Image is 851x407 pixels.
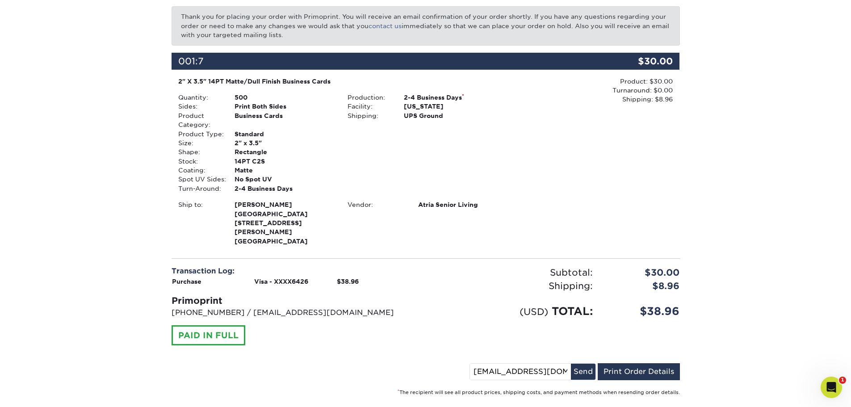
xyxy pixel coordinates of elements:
[172,184,228,193] div: Turn-Around:
[172,130,228,138] div: Product Type:
[172,93,228,102] div: Quantity:
[172,325,245,346] div: PAID IN FULL
[341,102,397,111] div: Facility:
[172,138,228,147] div: Size:
[228,166,341,175] div: Matte
[235,218,334,237] span: [STREET_ADDRESS][PERSON_NAME]
[172,157,228,166] div: Stock:
[341,200,411,209] div: Vendor:
[337,278,359,285] strong: $38.96
[228,147,341,156] div: Rectangle
[228,102,341,111] div: Print Both Sides
[598,363,680,380] a: Print Order Details
[595,53,680,70] div: $30.00
[172,53,595,70] div: 001:
[172,102,228,111] div: Sides:
[172,266,419,277] div: Transaction Log:
[172,6,680,45] p: Thank you for placing your order with Primoprint. You will receive an email confirmation of your ...
[228,184,341,193] div: 2-4 Business Days
[839,377,846,384] span: 1
[228,175,341,184] div: No Spot UV
[397,102,510,111] div: [US_STATE]
[369,22,402,29] a: contact us
[426,279,599,293] div: Shipping:
[228,130,341,138] div: Standard
[397,93,510,102] div: 2-4 Business Days
[510,77,673,104] div: Product: $30.00 Turnaround: $0.00 Shipping: $8.96
[172,278,201,285] strong: Purchase
[172,175,228,184] div: Spot UV Sides:
[228,157,341,166] div: 14PT C2S
[398,390,680,395] small: The recipient will see all product prices, shipping costs, and payment methods when resending ord...
[599,303,687,319] div: $38.96
[228,138,341,147] div: 2" x 3.5"
[172,147,228,156] div: Shape:
[552,305,593,318] span: TOTAL:
[599,266,687,279] div: $30.00
[172,166,228,175] div: Coating:
[172,294,419,307] div: Primoprint
[228,111,341,130] div: Business Cards
[178,77,504,86] div: 2" X 3.5" 14PT Matte/Dull Finish Business Cards
[172,307,419,318] p: [PHONE_NUMBER] / [EMAIL_ADDRESS][DOMAIN_NAME]
[411,200,510,209] div: Atria Senior Living
[341,111,397,120] div: Shipping:
[235,200,334,218] span: [PERSON_NAME][GEOGRAPHIC_DATA]
[821,377,842,398] iframe: Intercom live chat
[254,278,308,285] strong: Visa - XXXX6426
[571,364,595,380] button: Send
[228,93,341,102] div: 500
[599,279,687,293] div: $8.96
[198,56,204,67] span: 7
[341,93,397,102] div: Production:
[172,200,228,246] div: Ship to:
[426,266,599,279] div: Subtotal:
[235,200,334,245] strong: [GEOGRAPHIC_DATA]
[397,111,510,120] div: UPS Ground
[172,111,228,130] div: Product Category:
[520,306,548,317] small: (USD)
